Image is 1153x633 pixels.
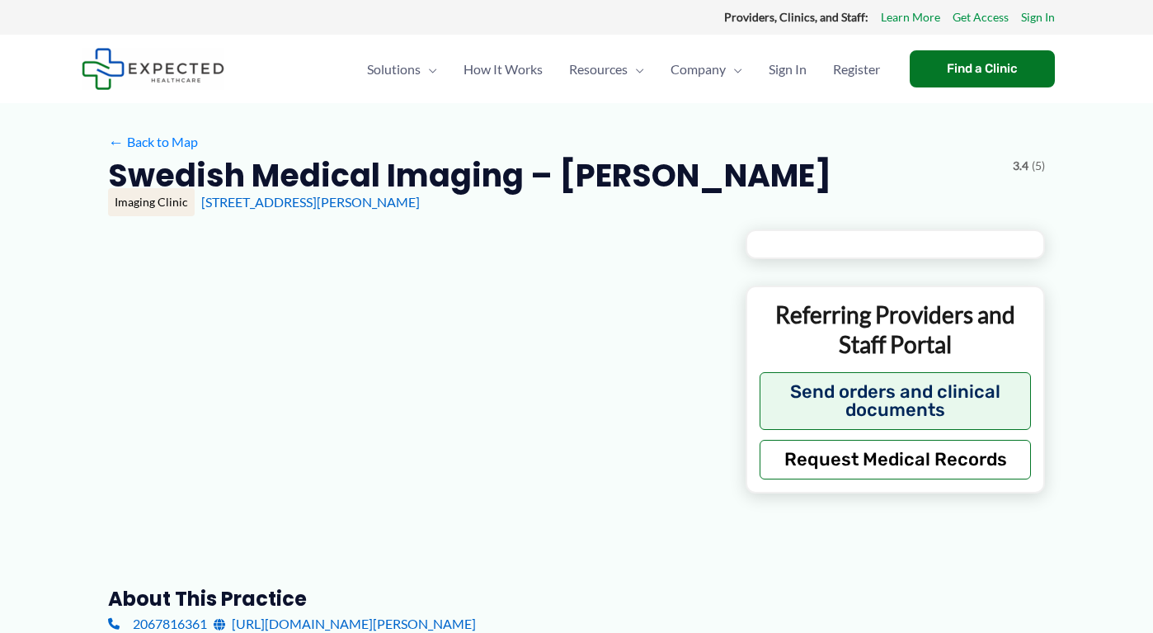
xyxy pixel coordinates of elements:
[556,40,657,98] a: ResourcesMenu Toggle
[760,440,1031,479] button: Request Medical Records
[464,40,543,98] span: How It Works
[108,130,198,154] a: ←Back to Map
[833,40,880,98] span: Register
[421,40,437,98] span: Menu Toggle
[108,586,719,612] h3: About this practice
[354,40,893,98] nav: Primary Site Navigation
[1032,155,1045,177] span: (5)
[569,40,628,98] span: Resources
[108,188,195,216] div: Imaging Clinic
[760,372,1031,430] button: Send orders and clinical documents
[769,40,807,98] span: Sign In
[755,40,820,98] a: Sign In
[450,40,556,98] a: How It Works
[726,40,742,98] span: Menu Toggle
[657,40,755,98] a: CompanyMenu Toggle
[820,40,893,98] a: Register
[1021,7,1055,28] a: Sign In
[201,194,420,210] a: [STREET_ADDRESS][PERSON_NAME]
[760,300,1031,360] p: Referring Providers and Staff Portal
[910,50,1055,87] a: Find a Clinic
[628,40,644,98] span: Menu Toggle
[724,10,868,24] strong: Providers, Clinics, and Staff:
[953,7,1009,28] a: Get Access
[108,134,124,149] span: ←
[881,7,940,28] a: Learn More
[354,40,450,98] a: SolutionsMenu Toggle
[367,40,421,98] span: Solutions
[671,40,726,98] span: Company
[108,155,831,196] h2: Swedish Medical Imaging – [PERSON_NAME]
[1013,155,1028,177] span: 3.4
[82,48,224,90] img: Expected Healthcare Logo - side, dark font, small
